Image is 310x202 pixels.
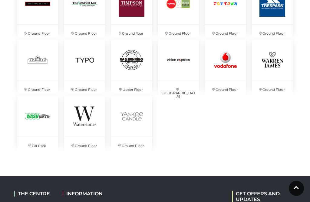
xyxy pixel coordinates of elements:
[17,25,58,39] p: Ground Floor
[158,25,199,39] p: Ground Floor
[205,81,246,96] p: Ground Floor
[17,96,58,137] img: Wash Shop and Go, Basingstoke, Festival Place, Hampshire
[61,93,108,149] a: Ground Floor
[14,36,61,93] a: Ground Floor
[64,137,105,152] p: Ground Floor
[64,25,105,39] p: Ground Floor
[155,36,202,93] a: [GEOGRAPHIC_DATA]
[252,81,293,96] p: Ground Floor
[111,25,152,39] p: Ground floor
[108,93,155,149] a: Ground Floor
[202,36,249,93] a: Ground Floor
[111,81,152,96] p: Upper Floor
[17,137,58,152] p: Car Park
[252,25,293,39] p: Ground Floor
[14,93,61,149] a: Wash Shop and Go, Basingstoke, Festival Place, Hampshire Car Park
[111,39,152,80] img: Up & Running at Festival Place
[249,36,296,93] a: Ground Floor
[17,81,58,96] p: Ground Floor
[61,36,108,93] a: Ground Floor
[14,191,54,197] h2: THE CENTRE
[108,36,155,93] a: Up & Running at Festival Place Upper Floor
[205,25,246,39] p: Ground Floor
[158,81,199,102] p: [GEOGRAPHIC_DATA]
[63,191,126,197] h2: INFORMATION
[111,137,152,152] p: Ground Floor
[64,81,105,96] p: Ground Floor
